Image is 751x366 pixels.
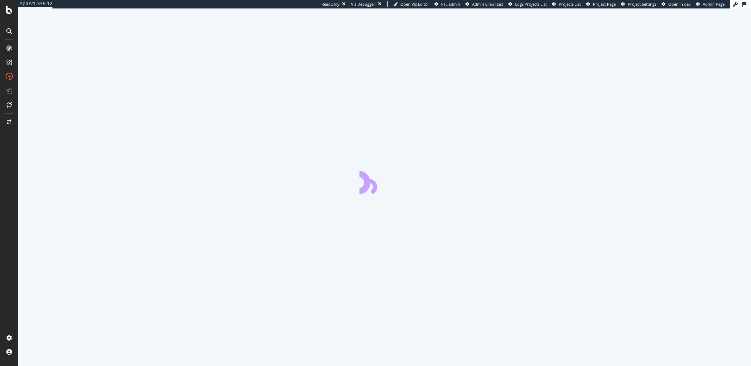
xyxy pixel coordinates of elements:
[515,1,547,7] span: Logs Projects List
[552,1,581,7] a: Projects List
[508,1,547,7] a: Logs Projects List
[359,169,410,194] div: animation
[472,1,503,7] span: Admin Crawl List
[703,1,725,7] span: Admin Page
[400,1,429,7] span: Open Viz Editor
[321,1,340,7] div: ReadOnly:
[668,1,691,7] span: Open in dev
[662,1,691,7] a: Open in dev
[434,1,460,7] a: FTL admin
[621,1,656,7] a: Project Settings
[393,1,429,7] a: Open Viz Editor
[593,1,616,7] span: Project Page
[441,1,460,7] span: FTL admin
[628,1,656,7] span: Project Settings
[559,1,581,7] span: Projects List
[586,1,616,7] a: Project Page
[351,1,376,7] div: Viz Debugger:
[696,1,725,7] a: Admin Page
[465,1,503,7] a: Admin Crawl List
